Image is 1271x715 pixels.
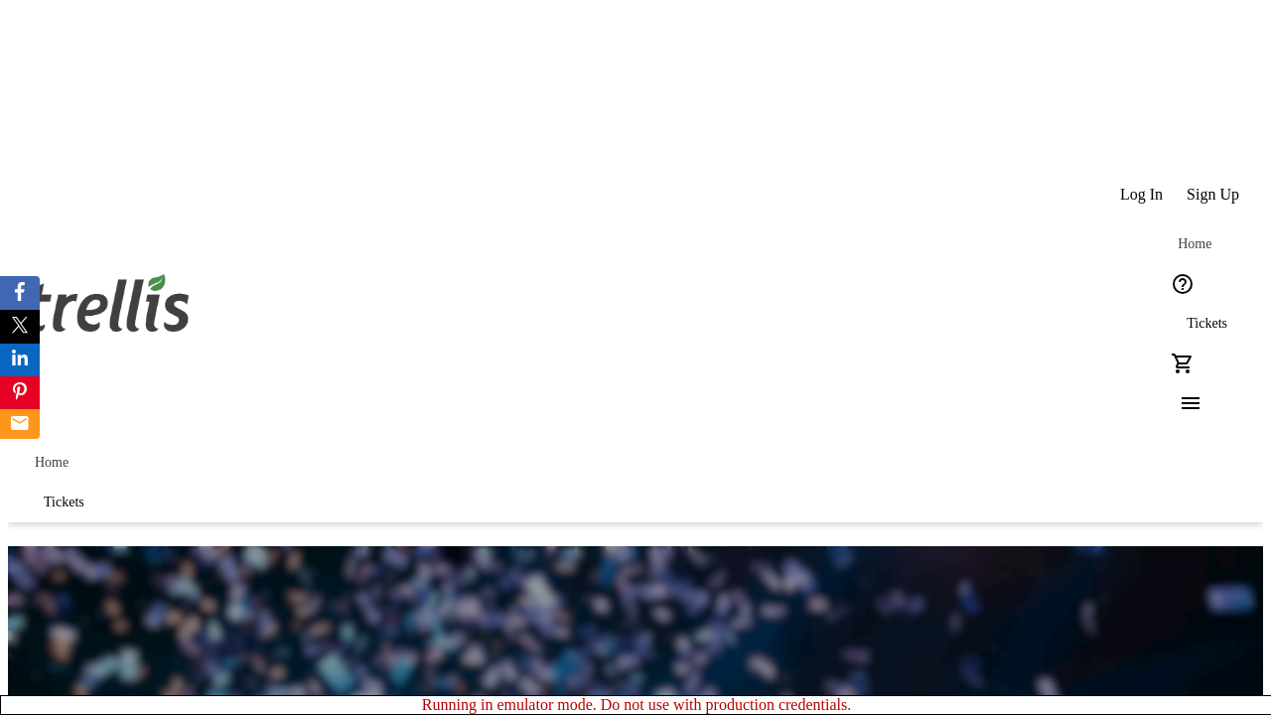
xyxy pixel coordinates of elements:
a: Home [20,443,83,483]
button: Log In [1108,175,1175,214]
span: Sign Up [1187,186,1239,204]
span: Tickets [1187,316,1227,332]
span: Log In [1120,186,1163,204]
span: Home [1178,236,1211,252]
button: Menu [1163,383,1202,423]
span: Tickets [44,495,84,510]
a: Home [1163,224,1226,264]
button: Sign Up [1175,175,1251,214]
button: Help [1163,264,1202,304]
img: Orient E2E Organization rgZNoCb8Kx's Logo [20,252,197,352]
button: Cart [1163,344,1202,383]
a: Tickets [20,483,108,522]
span: Home [35,455,69,471]
a: Tickets [1163,304,1251,344]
